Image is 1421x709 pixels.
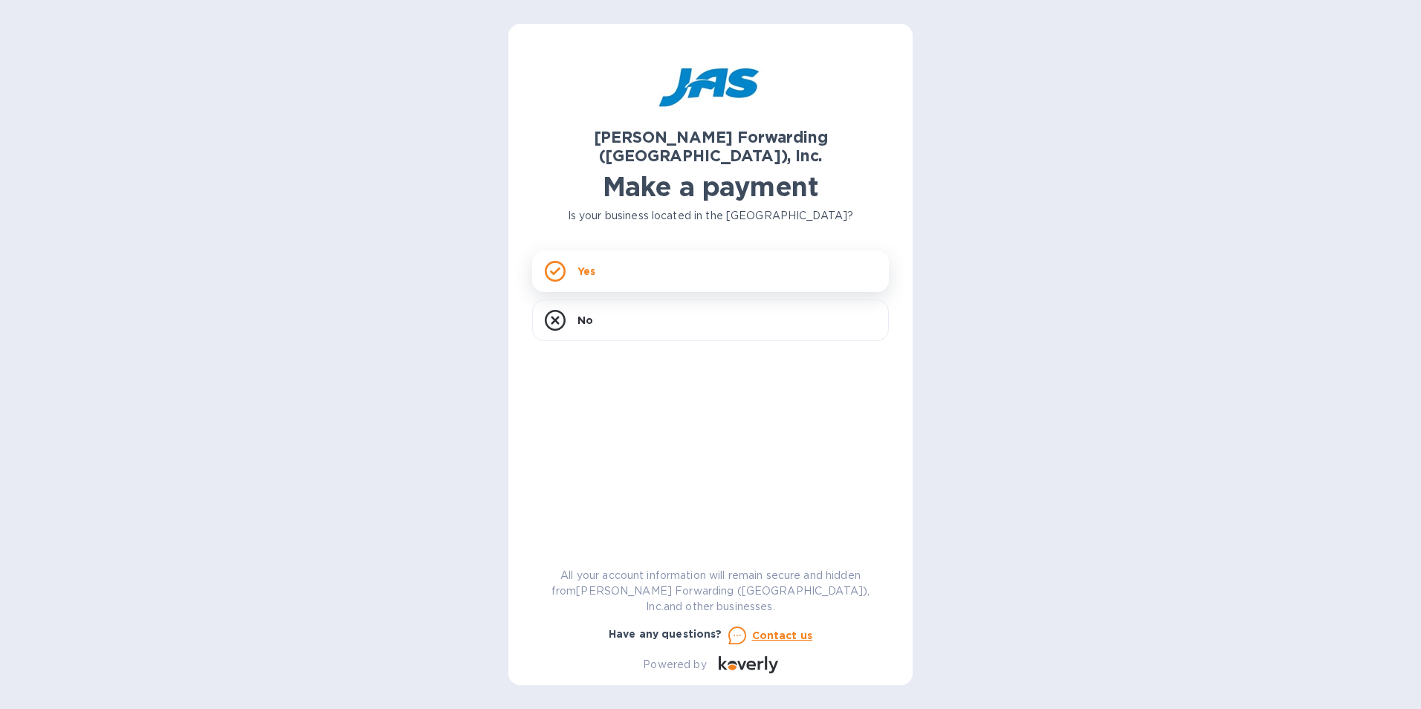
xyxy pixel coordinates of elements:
[532,208,889,224] p: Is your business located in the [GEOGRAPHIC_DATA]?
[577,264,595,279] p: Yes
[594,128,828,165] b: [PERSON_NAME] Forwarding ([GEOGRAPHIC_DATA]), Inc.
[643,657,706,673] p: Powered by
[609,628,722,640] b: Have any questions?
[577,313,593,328] p: No
[532,568,889,615] p: All your account information will remain secure and hidden from [PERSON_NAME] Forwarding ([GEOGRA...
[752,629,813,641] u: Contact us
[532,171,889,202] h1: Make a payment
